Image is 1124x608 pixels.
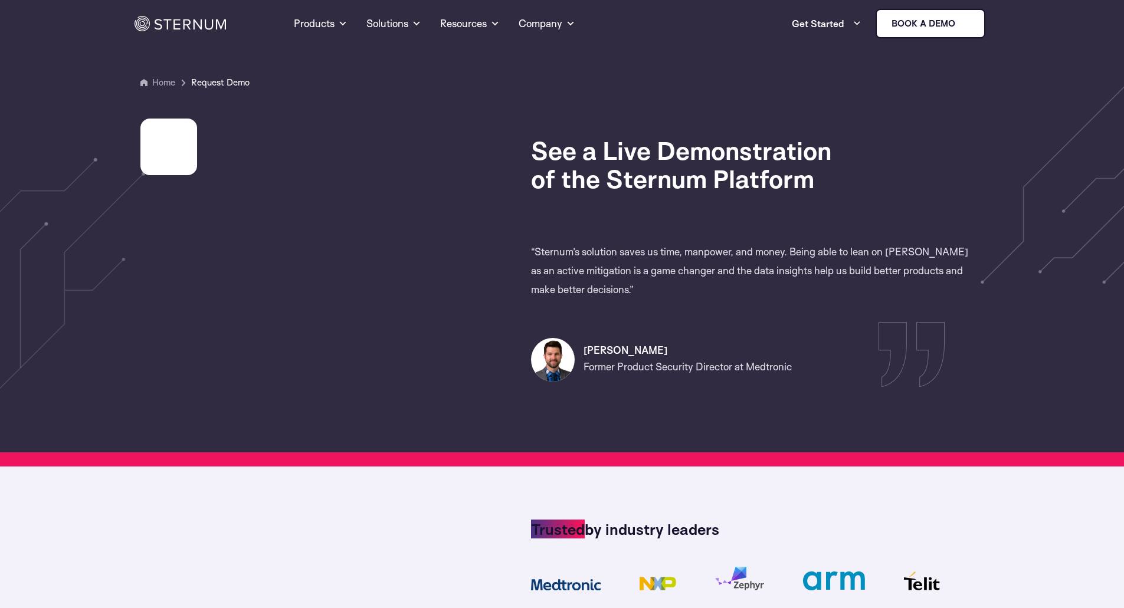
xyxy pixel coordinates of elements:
a: Company [519,2,575,45]
img: zephyr logo [715,567,764,590]
a: Resources [440,2,500,45]
h3: [PERSON_NAME] [584,343,978,357]
a: Home [152,77,175,88]
img: ARM_logo [803,571,865,590]
a: Solutions [366,2,421,45]
img: telit [904,571,940,590]
a: Products [294,2,348,45]
a: Get Started [792,12,861,35]
a: Book a demo [876,9,985,38]
p: “Sternum’s solution saves us time, manpower, and money. Being able to lean on [PERSON_NAME] as an... [531,242,978,299]
img: nxp [640,571,676,590]
h4: by industry leaders [531,522,978,536]
p: Former Product Security Director at Medtronic [584,357,978,376]
img: medtronic [531,573,601,590]
h1: See a Live Demonstration of the Sternum Platform [531,136,978,193]
span: Request Demo [191,75,250,90]
img: sternum iot [960,19,969,28]
span: Trusted [531,520,585,538]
